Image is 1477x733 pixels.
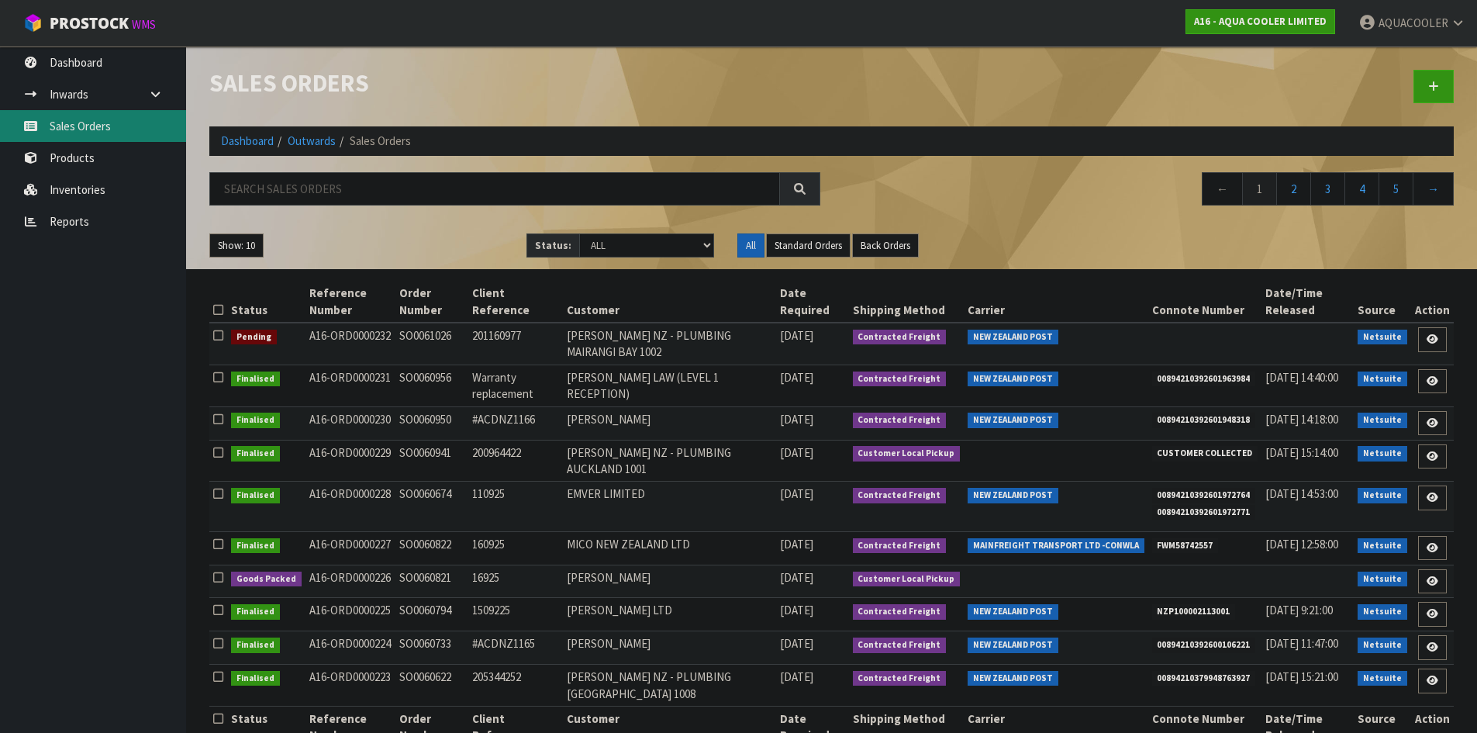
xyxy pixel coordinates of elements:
[563,665,776,707] td: [PERSON_NAME] NZ - PLUMBING [GEOGRAPHIC_DATA] 1008
[1358,538,1407,554] span: Netsuite
[468,406,563,440] td: #ACDNZ1166
[776,281,849,323] th: Date Required
[395,665,468,707] td: SO0060622
[23,13,43,33] img: cube-alt.png
[1261,281,1354,323] th: Date/Time Released
[1242,172,1277,206] a: 1
[1194,15,1327,28] strong: A16 - AQUA COOLER LIMITED
[395,631,468,665] td: SO0060733
[395,565,468,598] td: SO0060821
[563,631,776,665] td: [PERSON_NAME]
[1265,486,1338,501] span: [DATE] 14:53:00
[231,488,280,503] span: Finalised
[535,239,571,252] strong: Status:
[964,281,1148,323] th: Carrier
[563,365,776,406] td: [PERSON_NAME] LAW (LEVEL 1 RECEPTION)
[305,440,396,482] td: A16-ORD0000229
[1379,172,1413,206] a: 5
[231,638,280,653] span: Finalised
[468,565,563,598] td: 16925
[780,636,813,651] span: [DATE]
[231,538,280,554] span: Finalised
[468,440,563,482] td: 200964422
[968,372,1058,387] span: NEW ZEALAND POST
[968,488,1058,503] span: NEW ZEALAND POST
[1358,488,1407,503] span: Netsuite
[221,133,274,148] a: Dashboard
[563,440,776,482] td: [PERSON_NAME] NZ - PLUMBING AUCKLAND 1001
[1148,281,1262,323] th: Connote Number
[1358,413,1407,428] span: Netsuite
[231,671,280,686] span: Finalised
[395,281,468,323] th: Order Number
[780,669,813,684] span: [DATE]
[231,330,277,345] span: Pending
[853,671,947,686] span: Contracted Freight
[1265,412,1338,427] span: [DATE] 14:18:00
[395,531,468,565] td: SO0060822
[1358,330,1407,345] span: Netsuite
[231,604,280,620] span: Finalised
[132,17,156,32] small: WMS
[468,631,563,665] td: #ACDNZ1165
[305,365,396,406] td: A16-ORD0000231
[305,323,396,365] td: A16-ORD0000232
[780,412,813,427] span: [DATE]
[305,281,396,323] th: Reference Number
[305,565,396,598] td: A16-ORD0000226
[1358,372,1407,387] span: Netsuite
[468,531,563,565] td: 160925
[1344,172,1379,206] a: 4
[231,572,302,587] span: Goods Packed
[209,70,820,96] h1: Sales Orders
[1152,538,1219,554] span: FWM58742557
[853,446,961,462] span: Customer Local Pickup
[563,598,776,631] td: [PERSON_NAME] LTD
[563,281,776,323] th: Customer
[395,482,468,531] td: SO0060674
[968,671,1058,686] span: NEW ZEALAND POST
[853,372,947,387] span: Contracted Freight
[853,538,947,554] span: Contracted Freight
[1310,172,1345,206] a: 3
[1152,413,1256,428] span: 00894210392601948318
[1358,572,1407,587] span: Netsuite
[844,172,1455,210] nav: Page navigation
[852,233,919,258] button: Back Orders
[288,133,336,148] a: Outwards
[468,598,563,631] td: 1509225
[468,323,563,365] td: 201160977
[468,665,563,707] td: 205344252
[780,486,813,501] span: [DATE]
[1152,604,1236,620] span: NZP100002113001
[468,281,563,323] th: Client Reference
[395,365,468,406] td: SO0060956
[1354,281,1411,323] th: Source
[1358,638,1407,653] span: Netsuite
[468,482,563,531] td: 110925
[1358,446,1407,462] span: Netsuite
[1265,636,1338,651] span: [DATE] 11:47:00
[780,603,813,617] span: [DATE]
[1413,172,1454,206] a: →
[853,488,947,503] span: Contracted Freight
[1152,638,1256,653] span: 00894210392600106221
[1152,671,1256,686] span: 00894210379948763927
[305,598,396,631] td: A16-ORD0000225
[780,370,813,385] span: [DATE]
[853,604,947,620] span: Contracted Freight
[968,638,1058,653] span: NEW ZEALAND POST
[468,365,563,406] td: Warranty replacement
[780,445,813,460] span: [DATE]
[227,281,305,323] th: Status
[395,323,468,365] td: SO0061026
[737,233,764,258] button: All
[563,323,776,365] td: [PERSON_NAME] NZ - PLUMBING MAIRANGI BAY 1002
[209,172,780,206] input: Search sales orders
[1202,172,1243,206] a: ←
[1152,488,1256,503] span: 00894210392601972764
[305,665,396,707] td: A16-ORD0000223
[1276,172,1311,206] a: 2
[1265,669,1338,684] span: [DATE] 15:21:00
[1265,445,1338,460] span: [DATE] 15:14:00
